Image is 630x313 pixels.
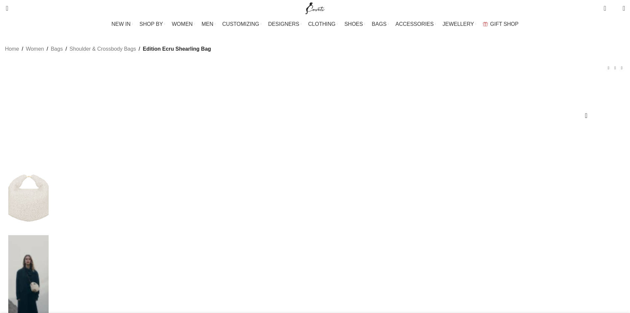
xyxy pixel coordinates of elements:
[396,18,436,31] a: ACCESSORIES
[442,21,474,27] span: JEWELLERY
[2,18,628,31] div: Main navigation
[8,123,49,232] img: Polene
[268,21,299,27] span: DESIGNERS
[396,21,434,27] span: ACCESSORIES
[5,45,211,53] nav: Breadcrumb
[304,5,326,11] a: Site logo
[143,45,211,53] span: Edition Ecru Shearling Bag
[111,21,131,27] span: NEW IN
[140,18,165,31] a: SHOP BY
[2,2,8,15] a: Search
[372,21,386,27] span: BAGS
[202,18,216,31] a: MEN
[202,21,214,27] span: MEN
[5,45,19,53] a: Home
[140,21,163,27] span: SHOP BY
[612,7,617,12] span: 0
[344,18,365,31] a: SHOES
[308,21,336,27] span: CLOTHING
[372,18,389,31] a: BAGS
[111,18,133,31] a: NEW IN
[69,45,136,53] a: Shoulder & Crossbody Bags
[172,18,195,31] a: WOMEN
[483,18,519,31] a: GIFT SHOP
[604,3,609,8] span: 1
[222,18,262,31] a: CUSTOMIZING
[51,45,63,53] a: Bags
[600,2,609,15] a: 1
[172,21,193,27] span: WOMEN
[344,21,363,27] span: SHOES
[268,18,302,31] a: DESIGNERS
[490,21,519,27] span: GIFT SHOP
[26,45,44,53] a: Women
[605,65,612,71] a: Previous product
[618,65,625,71] a: Next product
[611,2,618,15] div: My Wishlist
[483,22,488,26] img: GiftBag
[222,21,259,27] span: CUSTOMIZING
[308,18,338,31] a: CLOTHING
[442,18,476,31] a: JEWELLERY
